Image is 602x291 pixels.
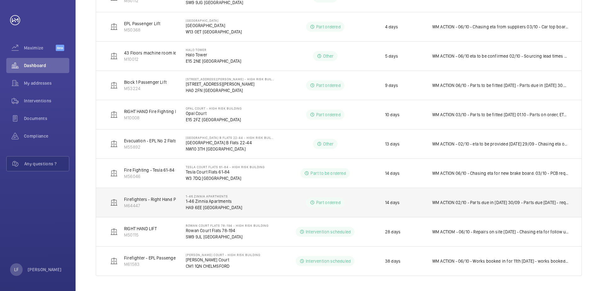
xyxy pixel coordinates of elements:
img: elevator.svg [110,111,118,118]
p: Evacuation - EPL No 2 Flats 22-44 Block B [124,138,205,144]
p: Other [323,53,334,59]
p: Opal Court [186,110,242,117]
p: E15 2FZ [GEOGRAPHIC_DATA] [186,117,242,123]
p: Rowan Court Flats 78-194 - High Risk Building [186,224,269,227]
p: Firefighters - Right Hand Passenger Lift [124,196,202,203]
p: RIGHT HAND LIFT [124,225,157,232]
p: M64447 [124,203,202,209]
p: [STREET_ADDRESS][PERSON_NAME] [186,81,275,87]
p: [PERSON_NAME] [28,266,62,273]
p: E15 2NE [GEOGRAPHIC_DATA] [186,58,241,64]
p: WM ACTION 06/10 - Parts to be fitted [DATE] - Parts due in [DATE] 30.09 - Parts on order ETA [DAT... [432,82,569,88]
p: 1-46 Zinnia Apartments [186,198,242,204]
p: M55892 [124,144,205,150]
p: M50368 [124,27,160,33]
p: 9 days [385,82,398,88]
p: [STREET_ADDRESS][PERSON_NAME] - High Risk Building [186,77,275,81]
p: NW10 3TH [GEOGRAPHIC_DATA] [186,146,275,152]
p: Halo Tower [186,52,241,58]
p: HA9 6EE [GEOGRAPHIC_DATA] [186,204,242,211]
img: elevator.svg [110,228,118,236]
span: Documents [24,115,69,122]
p: Other [323,141,334,147]
span: Maximize [24,45,56,51]
p: Rowan Court Flats 78-194 [186,227,269,234]
p: 28 days [385,229,400,235]
img: elevator.svg [110,199,118,206]
p: 1-46 Zinnia Apartments [186,194,242,198]
p: 14 days [385,170,400,176]
p: Firefighter - EPL Passenger Lift [124,255,185,261]
img: elevator.svg [110,23,118,31]
p: Intervention scheduled [306,229,351,235]
p: [PERSON_NAME] Court [186,257,260,263]
p: Part ordered [316,82,341,88]
p: Part to be ordered [310,170,346,176]
p: M50115 [124,232,157,238]
p: WM ACTION - 06/10 - Chasing eta from suppliers 03/10 - Car top board required, sourcing 03/10 - F... [432,24,569,30]
span: Beta [56,45,64,51]
p: [GEOGRAPHIC_DATA] [186,22,242,29]
p: WM ACTION 03/10 - Parts to be fitted [DATE] 01.10 - Parts on order, ETA [DATE]. WM ACTION 29/09 -... [432,111,569,118]
p: [PERSON_NAME] Court - High Risk Building [186,253,260,257]
p: WM ACTIOM - 06/10 - Repairs on site [DATE] - Chasing eta for follow up 01/10 - Repairs attended a... [432,229,569,235]
p: Part ordered [316,111,341,118]
p: [GEOGRAPHIC_DATA] B Flats 22-44 - High Risk Building [186,136,275,140]
p: [GEOGRAPHIC_DATA] [186,19,242,22]
p: LF [14,266,19,273]
img: elevator.svg [110,140,118,148]
p: M56046 [124,173,195,180]
p: 38 days [385,258,400,264]
p: SW9 9JL [GEOGRAPHIC_DATA] [186,234,269,240]
p: 4 days [385,24,398,30]
p: WM ACTION - 02/10 - eta to be provided [DATE] 29/09 - Chasing eta on repair 26/09 - Sourcing upgr... [432,141,569,147]
p: EPL Passenger Lift [124,20,160,27]
p: M10012 [124,56,224,62]
span: Compliance [24,133,69,139]
p: WM ACTION - 06/10 - Works booked in for 11th [DATE] - works booked in 11th [DATE] - Works to be b... [432,258,569,264]
p: Tesla Court Flats 61-84 - High Risk Building [186,165,265,169]
p: HA0 2FN [GEOGRAPHIC_DATA] [186,87,275,94]
p: WM ACTION - 06/10 eta to be confirmed 02/10 - Sourcing lead times on replacement 01/10 - Technica... [432,53,569,59]
p: Part ordered [316,24,341,30]
p: 43 Floors machine room less. Left hand fire fighter [124,50,224,56]
p: W3 7DQ [GEOGRAPHIC_DATA] [186,175,265,181]
p: Opal Court - High Risk Building [186,106,242,110]
p: Block 1 Passenger Lift [124,79,167,85]
img: elevator.svg [110,52,118,60]
p: Part ordered [316,199,341,206]
p: [GEOGRAPHIC_DATA] B Flats 22-44 [186,140,275,146]
span: Any questions ? [24,161,69,167]
img: elevator.svg [110,82,118,89]
p: M53224 [124,85,167,92]
span: My addresses [24,80,69,86]
p: Halo Tower [186,48,241,52]
img: elevator.svg [110,257,118,265]
p: M10008 [124,115,237,121]
p: WM ACTION 02/10 - Parts due in [DATE] 30/09 - Parts due [DATE] - requested alternate gsm unit typ... [432,199,569,206]
p: W13 0ET [GEOGRAPHIC_DATA] [186,29,242,35]
p: 5 days [385,53,398,59]
p: M61583 [124,261,185,267]
img: elevator.svg [110,169,118,177]
p: CM1 1QN CHELMSFORD [186,263,260,269]
p: 10 days [385,111,400,118]
p: WM ACTION 06/10 - Chasing eta for new brake board. 03/10 - PCB required, sourcing 02/10 - Repair ... [432,170,569,176]
p: 13 days [385,141,400,147]
p: 14 days [385,199,400,206]
span: Dashboard [24,62,69,69]
p: Tesla Court Flats 61-84 [186,169,265,175]
p: Fire Fighting - Tesla 61-84 schn euro [124,167,195,173]
span: Interventions [24,98,69,104]
p: Intervention scheduled [306,258,351,264]
p: RIGHT HAND Fire Fighting Lift 11 Floors Machine Roomless [124,108,237,115]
